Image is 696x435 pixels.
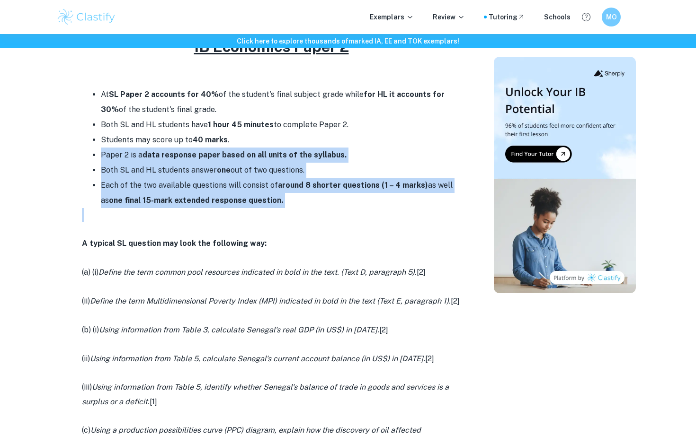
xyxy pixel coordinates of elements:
[101,178,461,208] li: Each of the two available questions will consist of as well as
[101,132,461,148] li: Students may score up to .
[82,383,449,406] i: Using information from Table 5, identify whether Senegal's balance of trade in goods and services...
[101,87,461,117] li: At of the student's final subject grade while of the student's final grade.
[370,12,414,22] p: Exemplars
[101,148,461,163] li: Paper 2 is a
[90,296,451,305] i: Define the term Multidimensional Poverty Index (MPI) indicated in bold in the text (Text E, parag...
[544,12,571,22] a: Schools
[109,90,219,99] strong: SL Paper 2 accounts for 40%
[194,38,349,55] u: IB Economics Paper 2
[217,165,231,174] strong: one
[578,9,594,25] button: Help and Feedback
[433,12,465,22] p: Review
[101,90,445,114] strong: for HL it accounts for 30%
[82,265,461,279] p: (a) (i) [2]
[82,294,461,308] p: (ii) [2]
[99,325,379,334] i: Using information from Table 3, calculate Senegal's real GDP (in US$) in [DATE].
[82,380,461,409] p: (iii) [1]
[494,57,636,293] img: Thumbnail
[602,8,621,26] button: MO
[143,150,347,159] strong: data response paper based on all units of the syllabus.
[101,117,461,132] li: Both SL and HL students have to complete Paper 2.
[98,268,417,277] i: Define the term common pool resources indicated in bold in the text. (Text D, paragraph 5).
[82,323,461,337] p: (b) (i) [2]
[82,352,461,366] p: (ii) [2]
[56,8,116,26] img: Clastify logo
[101,163,461,178] li: Both SL and HL students answer out of two questions.
[278,181,380,190] strong: around 8 shorter questions
[193,135,228,144] strong: 40 marks
[90,354,425,363] i: Using information from Table 5, calculate Senegal's current account balance (in US$) in [DATE].
[489,12,525,22] a: Tutoring
[606,12,617,22] h6: MO
[2,36,694,46] h6: Click here to explore thousands of marked IA, EE and TOK exemplars !
[208,120,242,129] strong: 1 hour 45
[109,196,283,205] strong: one final 15-mark extended response question.
[82,239,267,248] strong: A typical SL question may look the following way:
[382,181,428,190] strong: (1 – 4 marks)
[244,120,274,129] strong: minutes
